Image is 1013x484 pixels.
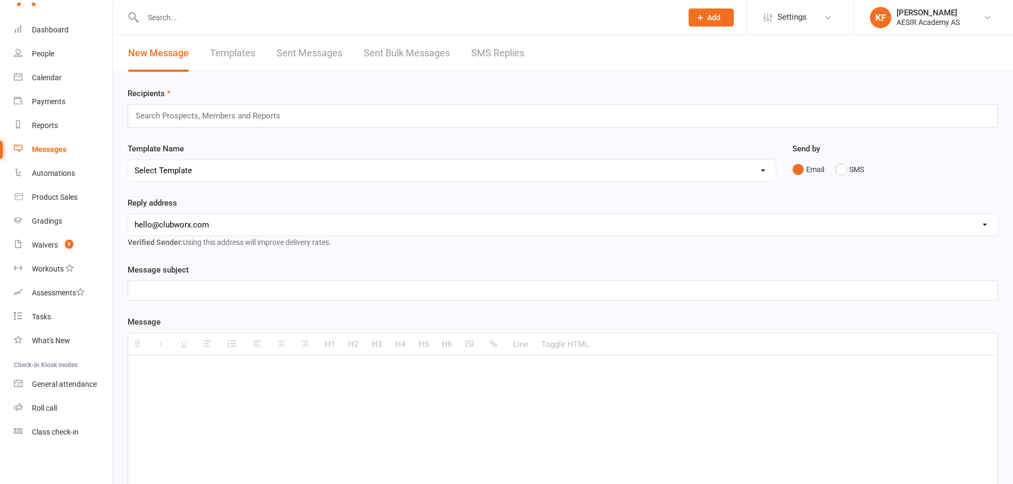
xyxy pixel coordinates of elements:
[14,329,112,353] a: What's New
[14,138,112,162] a: Messages
[32,193,78,201] div: Product Sales
[32,288,85,297] div: Assessments
[32,428,79,436] div: Class check-in
[14,281,112,305] a: Assessments
[14,114,112,138] a: Reports
[14,90,112,114] a: Payments
[32,49,54,58] div: People
[140,10,675,25] input: Search...
[32,121,58,130] div: Reports
[128,264,189,276] label: Message subject
[210,35,255,72] a: Templates
[870,7,891,28] div: KF
[32,97,65,106] div: Payments
[128,87,171,100] label: Recipients
[689,9,734,27] button: Add
[32,265,64,273] div: Workouts
[32,312,51,321] div: Tasks
[14,372,112,396] a: General attendance kiosk mode
[128,35,189,72] a: New Message
[128,142,184,155] label: Template Name
[32,380,97,388] div: General attendance
[792,159,824,180] button: Email
[14,18,112,42] a: Dashboard
[32,217,62,225] div: Gradings
[14,162,112,185] a: Automations
[897,8,960,18] div: [PERSON_NAME]
[471,35,524,72] a: SMS Replies
[32,404,57,412] div: Roll call
[14,305,112,329] a: Tasks
[65,240,73,249] span: 9
[32,73,62,82] div: Calendar
[777,5,807,29] span: Settings
[128,238,331,247] span: Using this address will improve delivery rates.
[277,35,342,72] a: Sent Messages
[897,18,960,27] div: AESIR Academy AS
[32,169,75,177] div: Automations
[14,42,112,66] a: People
[707,13,721,22] span: Add
[128,238,183,247] strong: Verified Sender:
[135,109,290,123] input: Search Prospects, Members and Reports
[32,241,58,249] div: Waivers
[14,209,112,233] a: Gradings
[14,185,112,209] a: Product Sales
[364,35,450,72] a: Sent Bulk Messages
[835,159,864,180] button: SMS
[792,142,820,155] label: Send by
[14,257,112,281] a: Workouts
[128,316,161,328] label: Message
[14,66,112,90] a: Calendar
[32,26,69,34] div: Dashboard
[14,420,112,444] a: Class kiosk mode
[32,336,70,345] div: What's New
[128,197,177,209] label: Reply address
[32,145,66,154] div: Messages
[14,233,112,257] a: Waivers 9
[14,396,112,420] a: Roll call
